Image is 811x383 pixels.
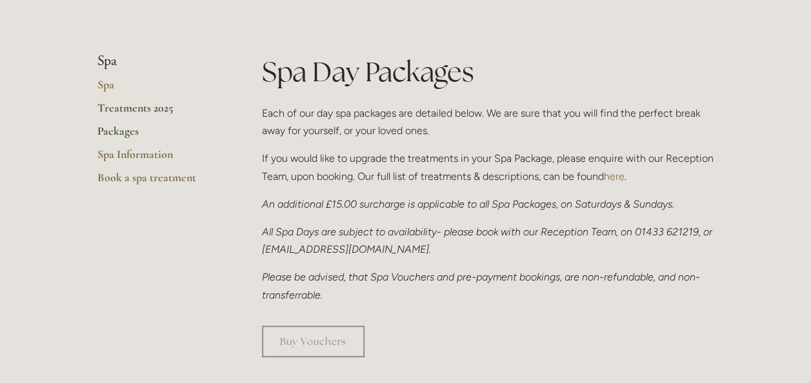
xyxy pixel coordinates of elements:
em: Please be advised, that Spa Vouchers and pre-payment bookings, are non-refundable, and non-transf... [262,271,700,300]
p: If you would like to upgrade the treatments in your Spa Package, please enquire with our Receptio... [262,150,714,184]
li: Spa [97,53,221,70]
a: Spa Information [97,147,221,170]
a: Spa [97,77,221,101]
em: An additional £15.00 surcharge is applicable to all Spa Packages, on Saturdays & Sundays. [262,198,674,210]
h1: Spa Day Packages [262,53,714,91]
a: here [604,170,625,182]
a: Book a spa treatment [97,170,221,193]
p: Each of our day spa packages are detailed below. We are sure that you will find the perfect break... [262,104,714,139]
a: Packages [97,124,221,147]
a: Treatments 2025 [97,101,221,124]
a: Buy Vouchers [262,326,365,357]
em: All Spa Days are subject to availability- please book with our Reception Team, on 01433 621219, o... [262,226,715,255]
